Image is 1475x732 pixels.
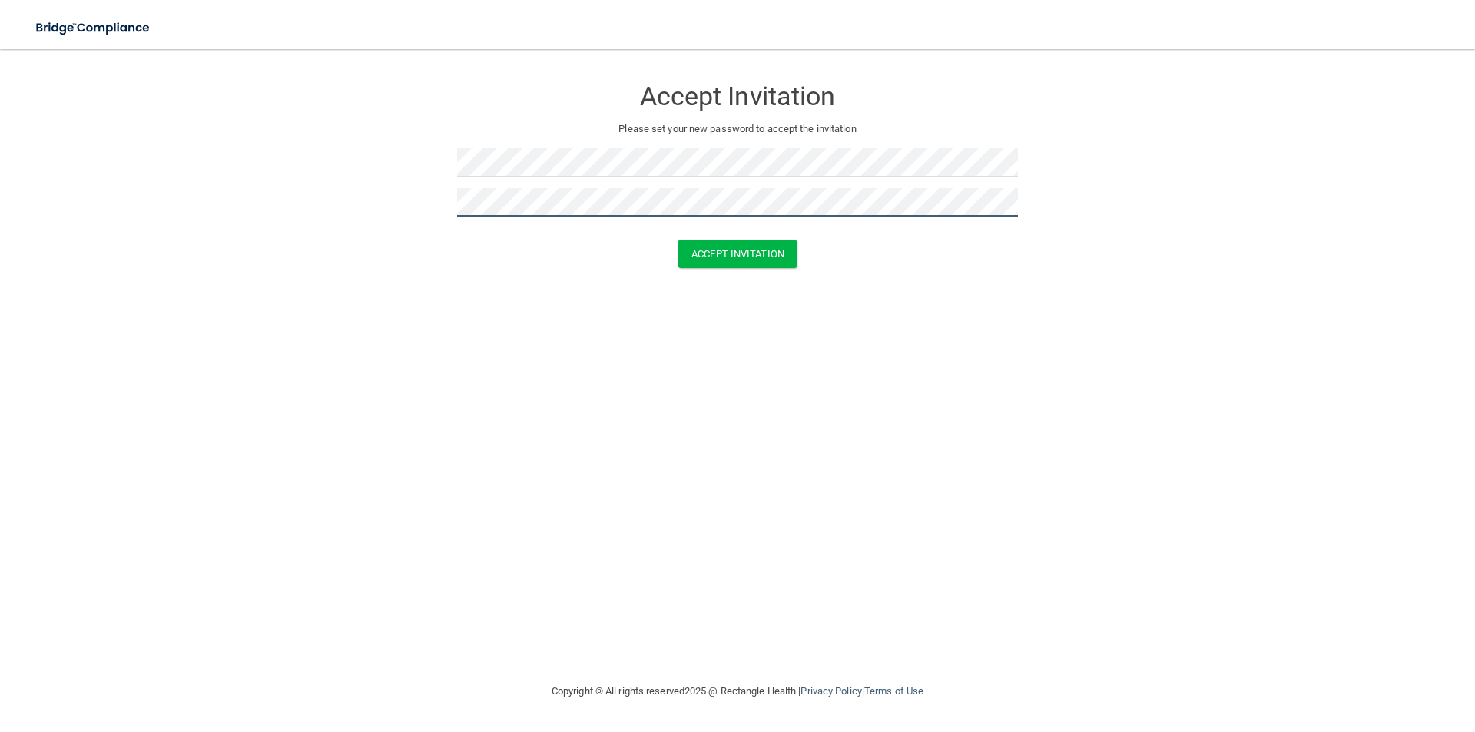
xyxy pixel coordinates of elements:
[800,685,861,697] a: Privacy Policy
[457,82,1018,111] h3: Accept Invitation
[678,240,797,268] button: Accept Invitation
[864,685,923,697] a: Terms of Use
[457,667,1018,716] div: Copyright © All rights reserved 2025 @ Rectangle Health | |
[469,120,1006,138] p: Please set your new password to accept the invitation
[23,12,164,44] img: bridge_compliance_login_screen.278c3ca4.svg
